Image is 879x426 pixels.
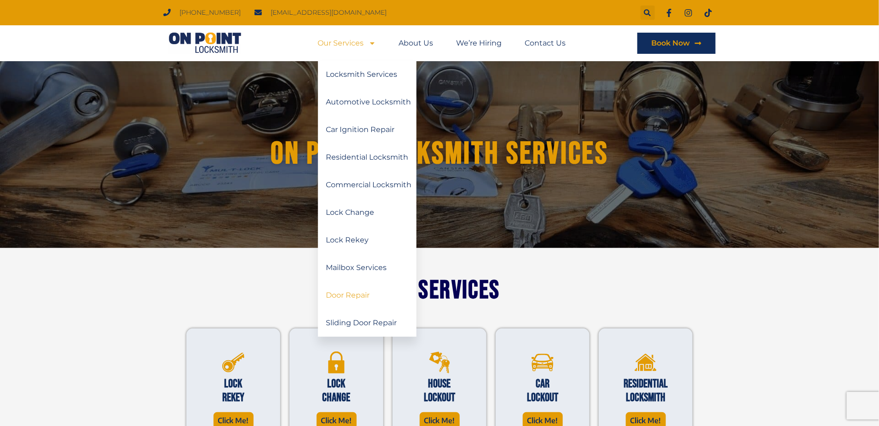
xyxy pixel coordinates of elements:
ul: Our Services [318,61,416,337]
h2: Lock change [312,377,360,405]
h2: Car Lockout [519,377,567,405]
a: Door Repair [318,282,416,309]
a: Automotive Locksmith [318,88,416,116]
span: [EMAIL_ADDRESS][DOMAIN_NAME] [268,6,387,19]
a: We’re Hiring [457,33,502,54]
h1: On Point Locksmith Services [191,137,688,171]
a: Lock Change [318,199,416,226]
h2: Residential Locksmith [622,377,670,405]
a: Our Services [318,33,376,54]
a: Car Ignition Repair [318,116,416,144]
a: Mailbox Services [318,254,416,282]
a: Sliding Door Repair [318,309,416,337]
a: Lock Rekey [318,226,416,254]
h2: Lock Rekey [209,377,257,405]
a: Locksmith Services [318,61,416,88]
h2: Our Services [182,280,697,301]
a: Book Now [637,33,716,54]
a: Commercial Locksmith [318,171,416,199]
span: Book Now [651,40,690,47]
a: Residential Locksmith [318,144,416,171]
h2: House Lockout [416,377,463,405]
a: About Us [399,33,434,54]
a: Contact Us [525,33,566,54]
span: [PHONE_NUMBER] [177,6,241,19]
nav: Menu [318,33,566,54]
div: Search [641,6,655,20]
